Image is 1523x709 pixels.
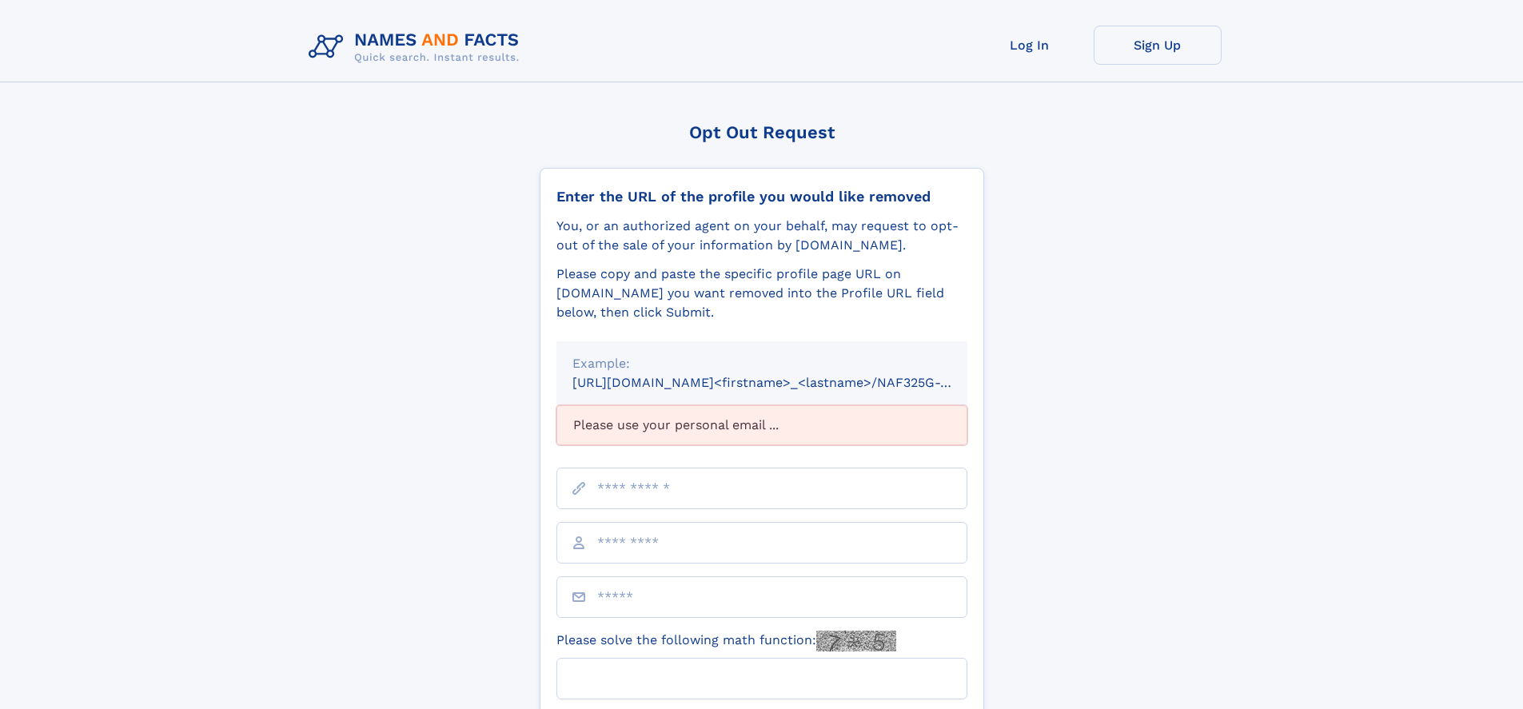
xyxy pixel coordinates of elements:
a: Log In [966,26,1094,65]
div: You, or an authorized agent on your behalf, may request to opt-out of the sale of your informatio... [556,217,967,255]
div: Example: [572,354,951,373]
a: Sign Up [1094,26,1222,65]
div: Enter the URL of the profile you would like removed [556,188,967,205]
div: Please copy and paste the specific profile page URL on [DOMAIN_NAME] you want removed into the Pr... [556,265,967,322]
div: Opt Out Request [540,122,984,142]
img: Logo Names and Facts [302,26,532,69]
small: [URL][DOMAIN_NAME]<firstname>_<lastname>/NAF325G-xxxxxxxx [572,375,998,390]
label: Please solve the following math function: [556,631,896,651]
div: Please use your personal email ... [556,405,967,445]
